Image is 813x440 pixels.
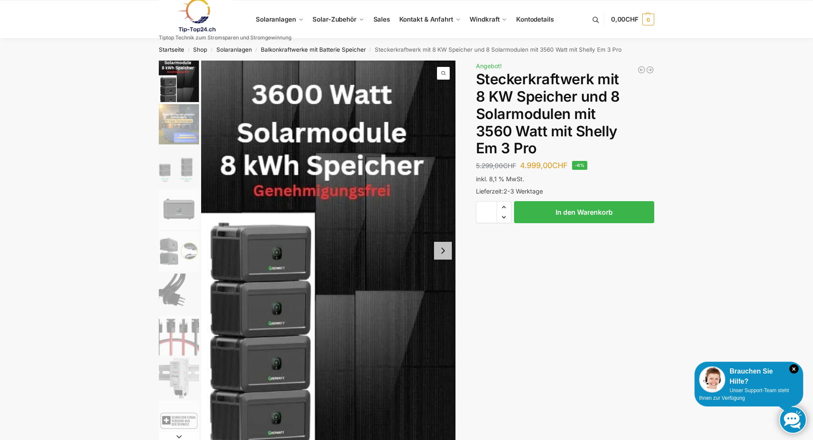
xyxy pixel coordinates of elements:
[611,15,639,23] span: 0,00
[395,0,464,39] a: Kontakt & Anfahrt
[476,62,502,69] span: Angebot!
[312,15,357,23] span: Solar-Zubehör
[252,47,261,53] span: /
[476,188,543,195] span: Lieferzeit:
[157,103,199,145] li: 2 / 9
[503,162,516,170] span: CHF
[642,14,654,25] span: 0
[520,161,568,170] bdi: 4.999,00
[434,242,452,260] button: Next slide
[157,315,199,357] li: 7 / 9
[699,366,725,393] img: Customer service
[157,230,199,272] li: 5 / 9
[157,188,199,230] li: 4 / 9
[159,104,199,144] img: solakon-balkonkraftwerk-890-800w-2-x-445wp-module-growatt-neo-800m-x-growatt-noah-2000-schuko-kab...
[503,188,543,195] span: 2-3 Werktage
[476,201,497,223] input: Produktmenge
[476,71,654,157] h1: Steckerkraftwerk mit 8 KW Speicher und 8 Solarmodulen mit 3560 Watt mit Shelly Em 3 Pro
[625,15,639,23] span: CHF
[256,15,296,23] span: Solaranlagen
[159,61,199,102] img: 8kw-3600-watt-Collage.jpg
[646,66,654,74] a: Steckerkraftwerk mit 8 KW Speicher und 8 Solarmodulen mit 3600 Watt
[159,147,199,187] img: Growatt-NOAH-2000-flexible-erweiterung
[611,7,654,32] a: 0,00CHF 0
[514,201,654,223] button: In den Warenkorb
[216,46,252,53] a: Solaranlagen
[159,274,199,314] img: Anschlusskabel-3meter_schweizer-stecker
[157,145,199,188] li: 3 / 9
[789,364,799,374] i: Schließen
[497,212,511,223] span: Reduce quantity
[159,189,199,229] img: growatt-noah2000-lifepo4-batteriemodul-2048wh-speicher-fuer-balkonkraftwerk
[159,231,199,271] img: Noah_Growatt_2000
[699,387,789,401] span: Unser Support-Team steht Ihnen zur Verfügung
[497,202,511,213] span: Increase quantity
[207,47,216,53] span: /
[193,46,207,53] a: Shop
[157,357,199,399] li: 8 / 9
[159,316,199,356] img: Anschlusskabel_MC4
[552,161,568,170] span: CHF
[373,15,390,23] span: Sales
[159,358,199,398] img: shelly
[513,0,557,39] a: Kontodetails
[466,0,511,39] a: Windkraft
[157,272,199,315] li: 6 / 9
[144,39,669,61] nav: Breadcrumb
[159,46,184,53] a: Startseite
[476,175,524,183] span: inkl. 8,1 % MwSt.
[370,0,393,39] a: Sales
[159,35,291,40] p: Tiptop Technik zum Stromsparen und Stromgewinnung
[399,15,453,23] span: Kontakt & Anfahrt
[572,161,587,170] span: -6%
[184,47,193,53] span: /
[470,15,499,23] span: Windkraft
[637,66,646,74] a: 900/600 mit 2,2 kWh Marstek Speicher
[309,0,368,39] a: Solar-Zubehör
[366,47,375,53] span: /
[157,61,199,103] li: 1 / 9
[516,15,554,23] span: Kontodetails
[699,366,799,387] div: Brauchen Sie Hilfe?
[476,162,516,170] bdi: 5.299,00
[261,46,366,53] a: Balkonkraftwerke mit Batterie Speicher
